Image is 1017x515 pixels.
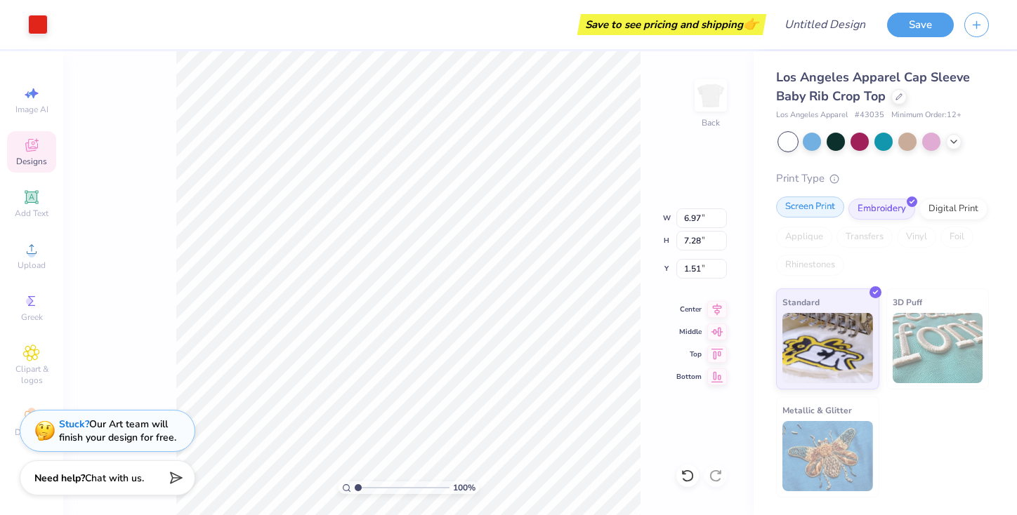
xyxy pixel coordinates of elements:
[782,421,873,491] img: Metallic & Glitter
[897,227,936,248] div: Vinyl
[776,196,844,218] div: Screen Print
[676,372,702,382] span: Bottom
[676,327,702,337] span: Middle
[887,13,954,37] button: Save
[15,208,48,219] span: Add Text
[776,255,844,276] div: Rhinestones
[34,471,85,485] strong: Need help?
[782,295,820,309] span: Standard
[776,109,848,121] span: Los Angeles Apparel
[702,116,720,129] div: Back
[676,349,702,359] span: Top
[59,417,89,431] strong: Stuck?
[893,295,922,309] span: 3D Puff
[59,417,176,444] div: Our Art team will finish your design for free.
[676,305,702,314] span: Center
[776,170,989,187] div: Print Type
[782,403,852,417] span: Metallic & Glitter
[15,104,48,115] span: Image AI
[776,227,832,248] div: Applique
[891,109,962,121] span: Minimum Order: 12 +
[776,69,970,105] span: Los Angeles Apparel Cap Sleeve Baby Rib Crop Top
[453,481,475,494] span: 100 %
[836,227,893,248] div: Transfers
[940,227,973,248] div: Foil
[18,260,46,271] span: Upload
[782,313,873,383] img: Standard
[697,81,725,109] img: Back
[893,313,983,383] img: 3D Puff
[21,312,43,323] span: Greek
[919,199,988,220] div: Digital Print
[581,14,763,35] div: Save to see pricing and shipping
[7,363,56,386] span: Clipart & logos
[773,11,877,39] input: Untitled Design
[85,471,144,485] span: Chat with us.
[15,427,48,438] span: Decorate
[16,156,47,167] span: Designs
[848,199,915,220] div: Embroidery
[743,15,759,32] span: 👉
[855,109,884,121] span: # 43035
